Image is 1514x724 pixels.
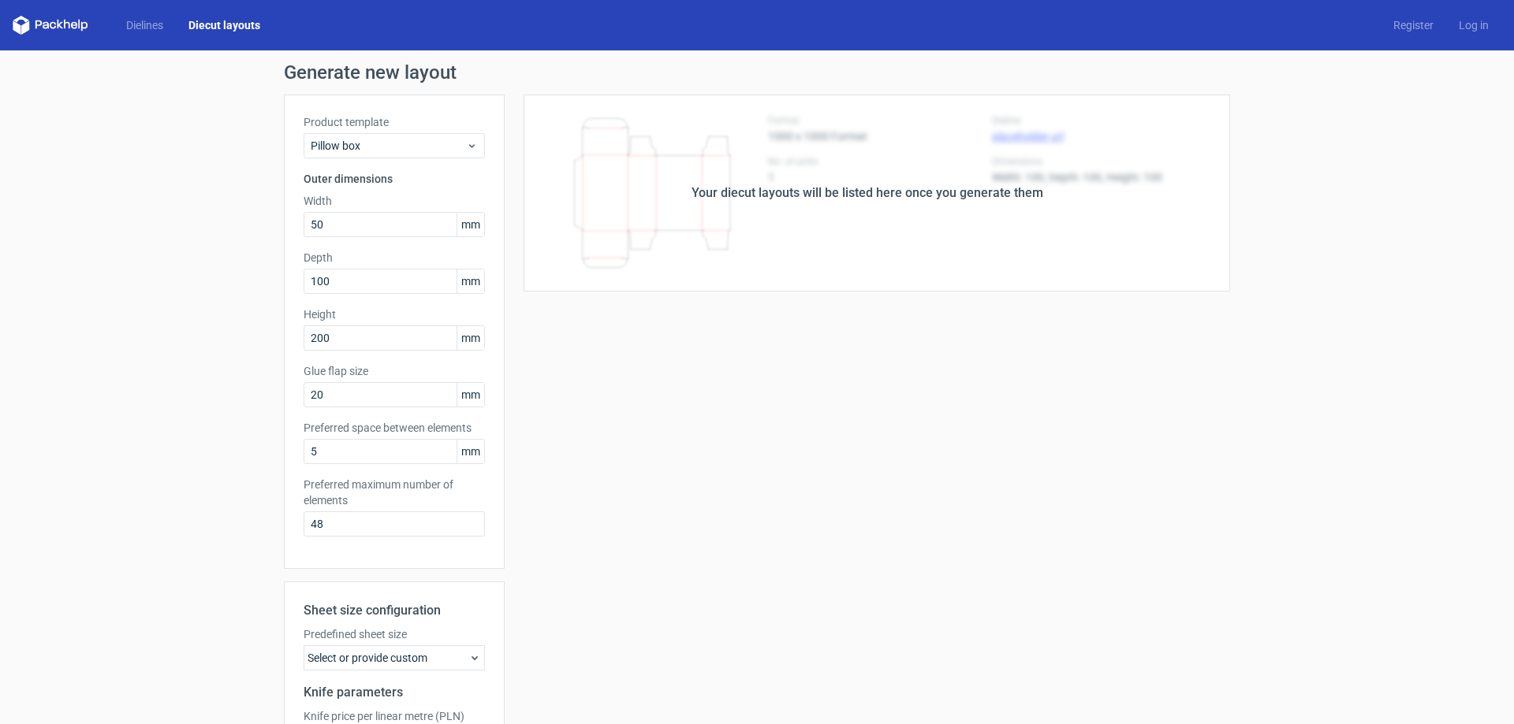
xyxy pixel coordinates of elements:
h1: Generate new layout [284,63,1230,82]
a: Register [1381,17,1446,33]
div: Select or provide custom [304,645,485,670]
span: mm [457,269,484,293]
label: Glue flap size [304,363,485,379]
label: Predefined sheet size [304,626,485,642]
a: Log in [1446,17,1501,33]
h2: Sheet size configuration [304,601,485,620]
label: Width [304,193,485,209]
div: Your diecut layouts will be listed here once you generate them [692,184,1043,202]
h2: Knife parameters [304,683,485,702]
label: Preferred maximum number of elements [304,477,485,508]
label: Product template [304,114,485,130]
label: Preferred space between elements [304,420,485,436]
span: mm [457,440,484,463]
span: mm [457,213,484,236]
label: Knife price per linear metre (PLN) [304,708,485,724]
a: Dielines [114,17,176,33]
label: Depth [304,250,485,265]
h3: Outer dimensions [304,171,485,187]
span: Pillow box [311,138,466,154]
a: Diecut layouts [176,17,273,33]
span: mm [457,383,484,407]
label: Height [304,306,485,322]
span: mm [457,326,484,350]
